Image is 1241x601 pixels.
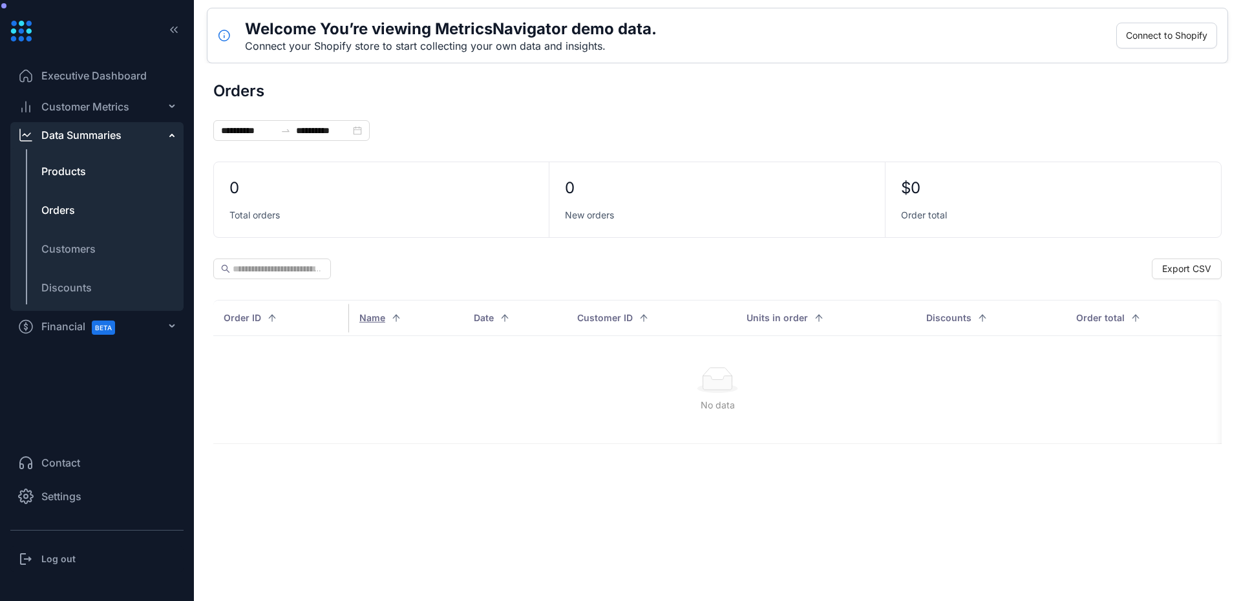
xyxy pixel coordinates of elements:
h3: Log out [41,553,76,565]
span: New orders [565,209,614,222]
h5: Welcome You’re viewing MetricsNavigator demo data. [245,19,657,39]
span: Date [474,311,494,325]
div: Connect your Shopify store to start collecting your own data and insights. [245,39,657,52]
span: Order total [1076,311,1125,325]
button: Connect to Shopify [1116,23,1217,48]
th: Units in order [736,300,916,336]
th: Order total [1066,300,1222,336]
th: Date [463,300,567,336]
span: Contact [41,455,80,470]
h1: Orders [213,83,264,100]
span: Units in order [747,311,808,325]
div: $0 [901,178,920,198]
button: Export CSV [1152,258,1222,279]
div: No data [229,398,1206,412]
span: Products [41,163,86,179]
div: 0 [565,178,575,198]
span: Executive Dashboard [41,68,147,83]
span: Order total [901,209,947,222]
span: Name [359,311,385,325]
span: Connect to Shopify [1126,28,1207,43]
span: to [281,125,291,136]
span: BETA [92,321,115,335]
span: Customer ID [577,311,633,325]
span: Order ID [224,311,261,325]
span: Orders [41,202,75,218]
th: Discounts [916,300,1066,336]
th: Order ID [213,300,349,336]
div: Data Summaries [41,127,122,143]
span: Settings [41,489,81,504]
th: Customer ID [567,300,736,336]
span: Total orders [229,209,280,222]
span: Customer Metrics [41,99,129,114]
span: swap-right [281,125,291,136]
span: Customers [41,241,96,257]
div: 0 [229,178,239,198]
span: Financial [41,312,127,341]
span: Discounts [926,311,971,325]
span: Export CSV [1162,262,1211,276]
span: Discounts [41,280,92,295]
span: search [221,264,230,273]
th: Name [349,300,463,336]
